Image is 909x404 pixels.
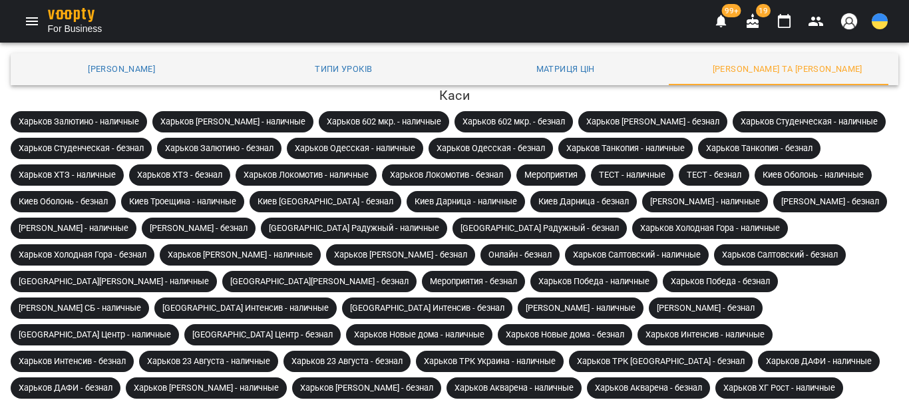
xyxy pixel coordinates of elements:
span: Харьков Салтовский - безнал [714,249,846,261]
span: Харьков ДАФИ - безнал [11,382,120,394]
span: Харьков Интенсив - безнал [11,355,134,367]
span: [PERSON_NAME] СБ - наличные [11,302,149,314]
span: Харьков Студенческая - безнал [11,142,152,154]
h6: Каси [11,85,898,106]
span: Киев [GEOGRAPHIC_DATA] - безнал [250,196,401,208]
span: 99+ [722,4,741,17]
span: Харьков Победа - наличные [530,276,657,288]
span: Харьков [PERSON_NAME] - наличные [160,249,321,261]
span: Харьков Новые дома - безнал [498,329,632,341]
span: Харьков Холодная Гора - безнал [11,249,154,261]
span: Харьков Локомотив - безнал [382,169,511,181]
span: [PERSON_NAME] - безнал [773,196,887,208]
span: Харьков Новые дома - наличные [346,329,492,341]
span: [PERSON_NAME] - безнал [649,302,763,314]
span: [PERSON_NAME] - наличные [11,222,136,234]
span: Киев Дарница - безнал [530,196,637,208]
span: Харьков ХТЗ - наличные [11,169,124,181]
span: [GEOGRAPHIC_DATA] Центр - безнал [184,329,341,341]
span: ТЕСТ - безнал [679,169,749,181]
span: Харьков Танкопия - безнал [698,142,820,154]
span: [GEOGRAPHIC_DATA] Радужный - наличные [261,222,447,234]
span: Харьков [PERSON_NAME] - наличные [126,382,287,394]
span: [PERSON_NAME] - наличные [642,196,768,208]
span: Харьков 23 Августа - наличные [139,355,278,367]
span: [PERSON_NAME] та [PERSON_NAME] [685,62,891,77]
span: [GEOGRAPHIC_DATA] Интенсив - наличные [154,302,337,314]
span: Мероприятия [516,169,586,181]
span: Харьков 602 мкр. - безнал [454,116,573,128]
span: For Business [48,22,102,35]
span: Харьков 23 Августа - безнал [283,355,411,367]
span: Харьков 602 мкр. - наличные [319,116,449,128]
img: avatar_s.png [840,12,858,31]
span: ТЕСТ - наличные [591,169,673,181]
a: [PERSON_NAME] [88,62,155,77]
a: Типи уроків [315,62,372,77]
img: UA.svg [872,13,888,29]
span: Харьков ТРК Украина - наличные [416,355,564,367]
span: Харьков Одесская - безнал [429,142,553,154]
span: Харьков Локомотив - наличные [236,169,377,181]
span: Харьков [PERSON_NAME] - безнал [578,116,727,128]
span: 19 [756,4,771,17]
span: Харьков ТРК [GEOGRAPHIC_DATA] - безнал [569,355,753,367]
span: Харьков Студенческая - наличные [733,116,886,128]
span: Харьков [PERSON_NAME] - наличные [152,116,313,128]
span: Киев Оболонь - безнал [11,196,116,208]
span: Киев Оболонь - наличные [755,169,872,181]
span: Харьков [PERSON_NAME] - безнал [292,382,441,394]
span: Харьков Акварена - наличные [447,382,582,394]
span: Харьков Салтовский - наличные [565,249,709,261]
span: Харьков Залютино - наличные [11,116,147,128]
span: Харьков Акварена - безнал [587,382,710,394]
span: Онлайн - безнал [480,249,560,261]
button: Menu [16,5,48,37]
span: Харьков ХТЗ - безнал [129,169,230,181]
span: Харьков [PERSON_NAME] - безнал [326,249,475,261]
a: Матриця цін [536,62,595,77]
span: Харьков Одесская - наличные [287,142,423,154]
span: Харьков Интенсив - наличные [637,329,773,341]
img: voopty.png [48,8,94,22]
span: Мероприятия - безнал [422,276,525,288]
span: Киев Дарница - наличные [407,196,525,208]
span: [PERSON_NAME] - безнал [142,222,256,234]
span: [GEOGRAPHIC_DATA][PERSON_NAME] - безнал [222,276,417,288]
span: [GEOGRAPHIC_DATA] Интенсив - безнал [342,302,512,314]
span: Харьков ХГ Рост - наличные [715,382,843,394]
span: Харьков Танкопия - наличные [558,142,693,154]
span: [GEOGRAPHIC_DATA][PERSON_NAME] - наличные [11,276,217,288]
span: Киев Троещина - наличные [121,196,244,208]
span: Харьков Победа - безнал [663,276,778,288]
span: Харьков Холодная Гора - наличные [632,222,788,234]
span: [GEOGRAPHIC_DATA] Радужный - безнал [453,222,627,234]
span: [GEOGRAPHIC_DATA] Центр - наличные [11,329,179,341]
span: Харьков ДАФИ - наличные [758,355,880,367]
span: Харьков Залютино - безнал [157,142,281,154]
span: [PERSON_NAME] - наличные [518,302,643,314]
